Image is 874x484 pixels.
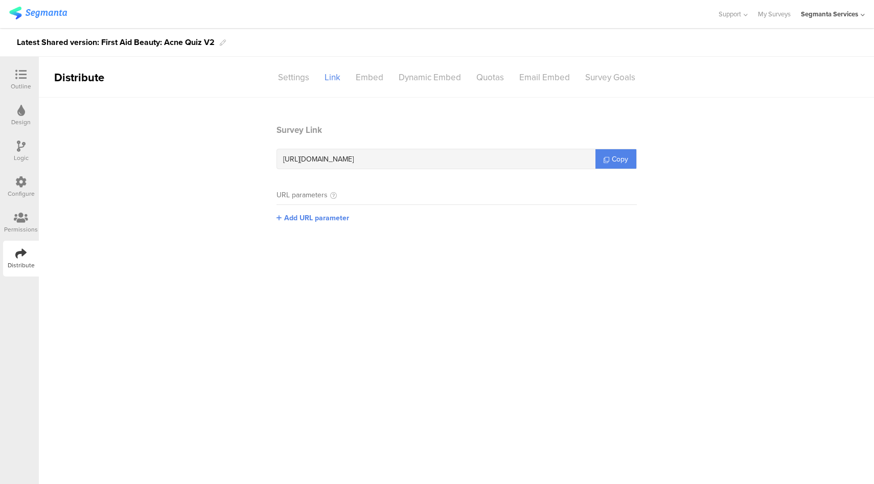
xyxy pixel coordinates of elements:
[317,68,348,86] div: Link
[17,34,215,51] div: Latest Shared version: First Aid Beauty: Acne Quiz V2
[9,7,67,19] img: segmanta logo
[39,69,156,86] div: Distribute
[612,154,628,165] span: Copy
[284,213,349,223] span: Add URL parameter
[283,154,354,165] span: [URL][DOMAIN_NAME]
[277,190,328,200] div: URL parameters
[277,124,637,136] header: Survey Link
[8,189,35,198] div: Configure
[391,68,469,86] div: Dynamic Embed
[8,261,35,270] div: Distribute
[14,153,29,163] div: Logic
[348,68,391,86] div: Embed
[469,68,512,86] div: Quotas
[801,9,858,19] div: Segmanta Services
[11,82,31,91] div: Outline
[11,118,31,127] div: Design
[4,225,38,234] div: Permissions
[270,68,317,86] div: Settings
[719,9,741,19] span: Support
[578,68,643,86] div: Survey Goals
[277,213,349,223] button: Add URL parameter
[512,68,578,86] div: Email Embed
